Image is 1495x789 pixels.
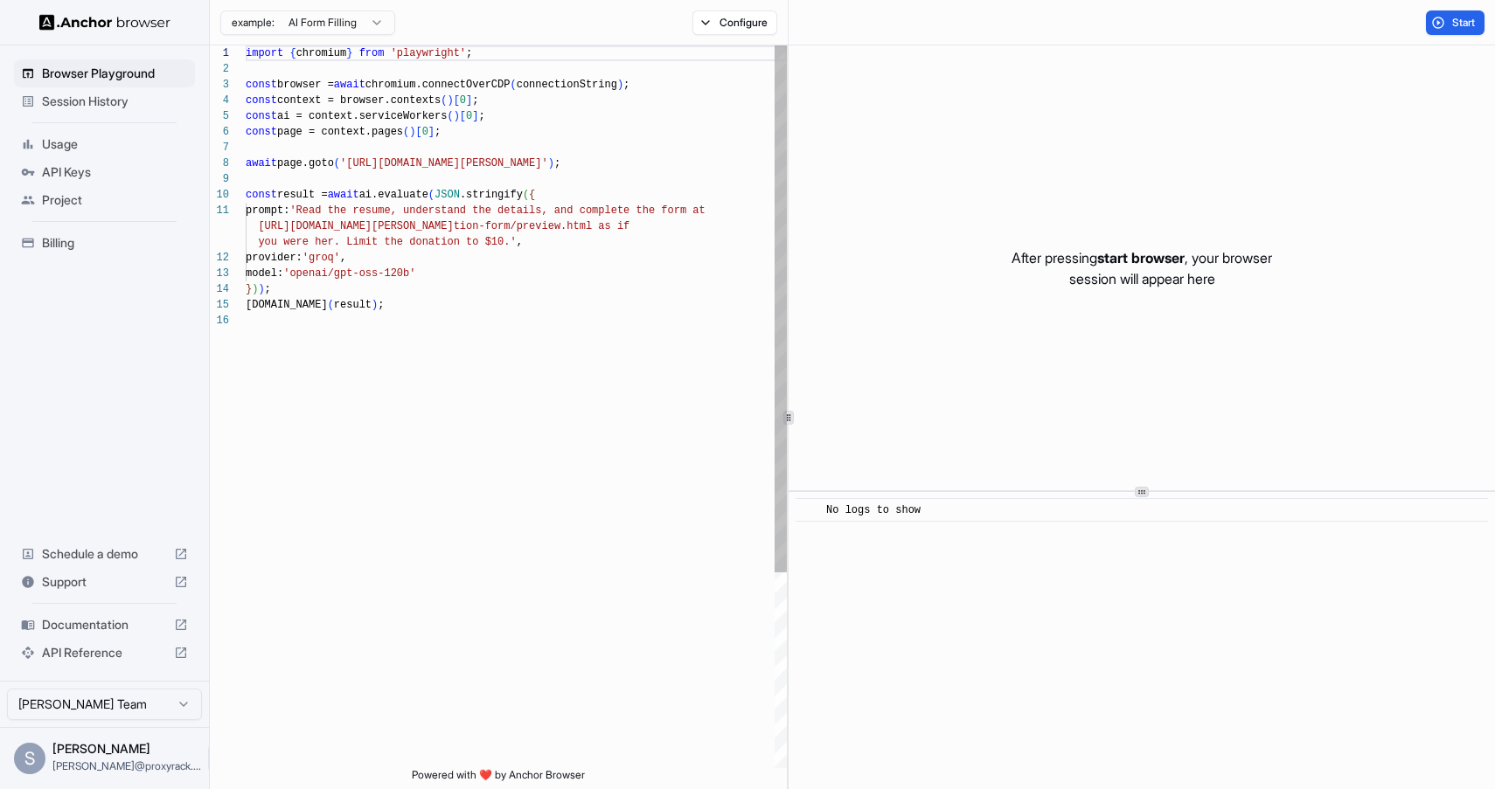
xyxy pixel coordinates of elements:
[428,126,435,138] span: ]
[210,77,229,93] div: 3
[340,157,548,170] span: '[URL][DOMAIN_NAME][PERSON_NAME]'
[210,93,229,108] div: 4
[454,220,630,232] span: tion-form/preview.html as if
[52,759,201,772] span: sam@proxyrack.com
[1012,247,1272,289] p: After pressing , your browser session will appear here
[435,189,460,201] span: JSON
[246,47,283,59] span: import
[210,281,229,297] div: 14
[447,94,453,107] span: )
[232,16,275,30] span: example:
[210,187,229,203] div: 10
[359,47,385,59] span: from
[210,203,229,218] div: 11
[246,283,252,295] span: }
[246,189,277,201] span: const
[42,644,167,661] span: API Reference
[517,236,523,248] span: ,
[277,157,334,170] span: page.goto
[210,140,229,156] div: 7
[246,110,277,122] span: const
[277,94,441,107] span: context = browser.contexts
[14,639,195,667] div: API Reference
[246,204,289,217] span: prompt:
[804,502,813,519] span: ​
[466,47,472,59] span: ;
[277,79,334,91] span: browser =
[604,204,705,217] span: lete the form at
[252,283,258,295] span: )
[334,299,372,311] span: result
[210,45,229,61] div: 1
[210,250,229,266] div: 12
[409,126,415,138] span: )
[1097,249,1185,266] span: start browser
[42,135,188,153] span: Usage
[210,156,229,171] div: 8
[42,163,188,181] span: API Keys
[454,110,460,122] span: )
[466,110,472,122] span: 0
[403,126,409,138] span: (
[334,79,365,91] span: await
[548,157,554,170] span: )
[460,189,523,201] span: .stringify
[460,94,466,107] span: 0
[1426,10,1485,35] button: Start
[415,126,421,138] span: [
[258,220,453,232] span: [URL][DOMAIN_NAME][PERSON_NAME]
[412,768,585,789] span: Powered with ❤️ by Anchor Browser
[14,87,195,115] div: Session History
[39,14,170,31] img: Anchor Logo
[289,47,296,59] span: {
[14,611,195,639] div: Documentation
[14,743,45,774] div: S
[42,234,188,252] span: Billing
[42,65,188,82] span: Browser Playground
[510,79,516,91] span: (
[258,236,516,248] span: you were her. Limit the donation to $10.'
[346,47,352,59] span: }
[517,79,617,91] span: connectionString
[210,313,229,329] div: 16
[246,252,302,264] span: provider:
[378,299,384,311] span: ;
[42,573,167,591] span: Support
[435,126,441,138] span: ;
[454,94,460,107] span: [
[246,94,277,107] span: const
[328,299,334,311] span: (
[246,79,277,91] span: const
[296,47,347,59] span: chromium
[210,171,229,187] div: 9
[826,504,921,516] span: No logs to show
[1452,16,1477,30] span: Start
[14,568,195,596] div: Support
[359,189,428,201] span: ai.evaluate
[365,79,511,91] span: chromium.connectOverCDP
[277,189,328,201] span: result =
[210,61,229,77] div: 2
[277,126,403,138] span: page = context.pages
[460,110,466,122] span: [
[472,94,478,107] span: ;
[328,189,359,201] span: await
[466,94,472,107] span: ]
[246,267,283,280] span: model:
[210,124,229,140] div: 6
[14,540,195,568] div: Schedule a demo
[391,47,466,59] span: 'playwright'
[42,616,167,633] span: Documentation
[334,157,340,170] span: (
[210,266,229,281] div: 13
[554,157,560,170] span: ;
[246,126,277,138] span: const
[289,204,604,217] span: 'Read the resume, understand the details, and comp
[472,110,478,122] span: ]
[14,59,195,87] div: Browser Playground
[447,110,453,122] span: (
[265,283,271,295] span: ;
[340,252,346,264] span: ,
[277,110,447,122] span: ai = context.serviceWorkers
[617,79,623,91] span: )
